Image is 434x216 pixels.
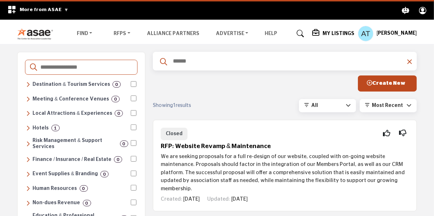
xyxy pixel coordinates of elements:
[207,196,230,202] span: Updated:
[33,82,110,88] h6: Organizations and services that promote travel, tourism, and local attractions, including visitor...
[358,26,374,41] button: Show hide supplier dropdown
[40,63,133,72] input: Search Categories
[211,29,254,39] a: Advertise
[131,200,136,205] input: Select Non-dues Revenue
[33,111,112,117] h6: Entertainment, cultural, and recreational destinations that enhance visitor experiences, includin...
[376,30,417,37] h5: [PERSON_NAME]
[115,110,123,117] div: 0 Results For Local Attractions & Experiences
[161,196,182,202] span: Created:
[109,29,135,39] a: RFPs
[120,141,128,147] div: 0 Results For Risk Management & Support Services
[265,31,277,36] a: Help
[100,171,109,177] div: 0 Results For Event Supplies & Branding
[115,82,118,87] b: 0
[323,30,354,37] h5: My Listings
[358,75,417,92] button: Create New
[131,110,136,116] input: Select Local Attractions & Experiences
[114,97,117,102] b: 0
[114,156,122,163] div: 0 Results For Finance / Insurance / Real Estate
[3,1,73,20] div: More from ASAE
[33,138,118,150] h6: Services for cancellation insurance and transportation solutions.
[311,103,318,108] span: All
[166,131,183,136] span: Closed
[113,81,121,88] div: 0 Results For Destination & Tourism Services
[111,96,120,102] div: 0 Results For Meeting & Conference Venues
[372,103,403,108] span: Most Recent
[80,185,88,192] div: 0 Results For Human Resources
[131,156,136,162] input: Select Finance / Insurance / Real Estate
[54,126,57,131] b: 1
[17,28,57,40] img: site Logo
[33,186,77,192] h6: Services and solutions for employee management, benefits, recruiting, compliance, and workforce d...
[33,200,80,206] h6: Programs like affinity partnerships, sponsorships, and other revenue-generating opportunities tha...
[131,185,136,191] input: Select Human Resources
[161,143,409,150] h5: RFP: Website Revamp & Maintenance
[51,125,60,131] div: 1 Results For Hotels
[33,125,49,131] h6: Accommodations ranging from budget to luxury, offering lodging, amenities, and services tailored ...
[312,29,354,38] div: My Listings
[231,196,248,202] span: [DATE]
[147,31,199,36] a: Alliance Partners
[103,172,106,177] b: 0
[86,201,88,206] b: 0
[83,200,91,206] div: 0 Results For Non-dues Revenue
[183,196,200,202] span: [DATE]
[118,111,120,116] b: 0
[83,186,85,191] b: 0
[20,7,69,12] span: More from ASAE
[33,96,109,102] h6: Facilities and spaces designed for business meetings, conferences, and events.
[117,157,119,162] b: 0
[131,81,136,87] input: Select Destination & Tourism Services
[72,29,98,39] a: Find
[173,103,176,108] span: 1
[33,171,98,177] h6: Customized event materials such as badges, branded merchandise, lanyards, and photography service...
[123,141,125,146] b: 0
[131,140,136,146] input: Select Risk Management & Support Services
[367,80,405,86] span: Create New
[153,102,232,109] div: Showing results
[131,124,136,130] input: Select Hotels
[33,157,112,163] h6: Financial management, accounting, insurance, banking, payroll, and real estate services to help o...
[131,171,136,176] input: Select Event Supplies & Branding
[131,95,136,101] input: Select Meeting & Conference Venues
[161,153,409,193] p: We are seeking proposals for a full re-design of our website, coupled with on-going website maint...
[290,28,309,39] a: Search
